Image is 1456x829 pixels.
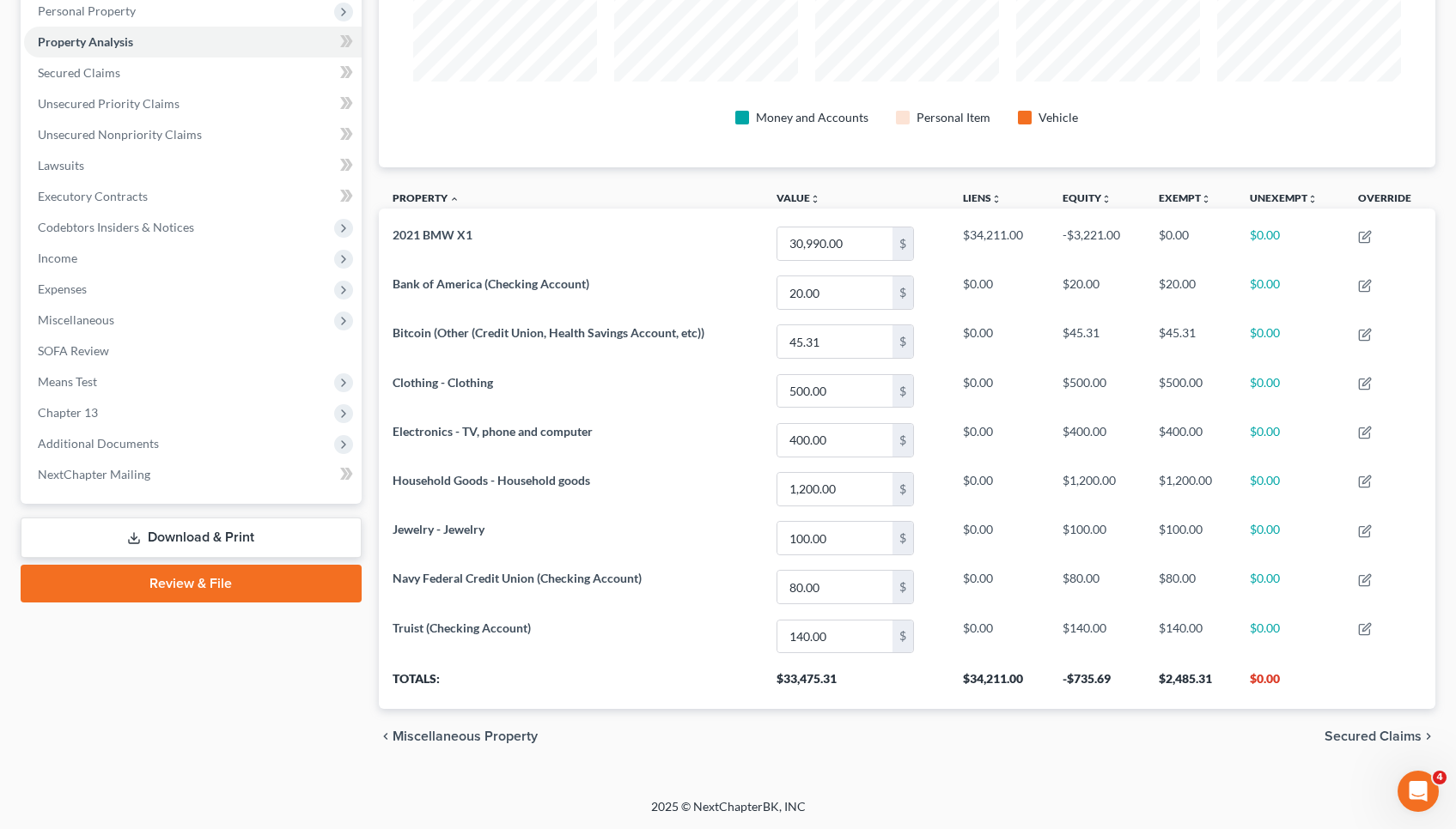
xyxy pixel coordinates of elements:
[24,459,362,490] a: NextChapter Mailing
[1049,464,1145,513] td: $1,200.00
[1325,729,1422,743] span: Secured Claims
[1398,771,1439,812] iframe: Intercom live chat
[1236,563,1344,612] td: $0.00
[1049,366,1145,415] td: $500.00
[38,251,77,265] span: Income
[892,424,913,457] div: $
[892,375,913,408] div: $
[1236,612,1344,661] td: $0.00
[38,3,136,18] span: Personal Property
[1049,612,1145,661] td: $140.00
[24,27,362,57] a: Property Analysis
[991,194,1002,204] i: unfold_more
[777,473,892,505] input: 0.00
[38,281,87,296] span: Expenses
[1201,194,1211,204] i: unfold_more
[38,220,194,234] span: Codebtors Insiders & Notices
[1145,219,1236,268] td: $0.00
[1049,219,1145,268] td: -$3,221.00
[393,375,493,390] span: Clothing - Clothing
[892,227,913,260] div: $
[763,661,949,709] th: $33,475.31
[949,661,1048,709] th: $34,211.00
[379,661,763,709] th: Totals:
[24,336,362,366] a: SOFA Review
[963,191,1002,204] a: Liensunfold_more
[1145,612,1236,661] td: $140.00
[21,517,362,558] a: Download & Print
[777,227,892,260] input: 0.00
[38,374,97,389] span: Means Test
[24,88,362,119] a: Unsecured Priority Claims
[38,436,159,451] span: Additional Documents
[1236,269,1344,318] td: $0.00
[1039,109,1078,126] div: Vehicle
[38,96,180,111] span: Unsecured Priority Claims
[777,522,892,554] input: 0.00
[949,612,1048,661] td: $0.00
[24,181,362,212] a: Executory Contracts
[777,424,892,457] input: 0.00
[239,798,1218,829] div: 2025 © NextChapterBK, INC
[777,375,892,408] input: 0.00
[1422,729,1435,743] i: chevron_right
[1049,661,1145,709] th: -$735.69
[1145,464,1236,513] td: $1,200.00
[379,729,538,743] button: chevron_left Miscellaneous Property
[1145,513,1236,562] td: $100.00
[1049,513,1145,562] td: $100.00
[1325,729,1435,743] button: Secured Claims chevron_right
[949,415,1048,464] td: $0.00
[38,65,120,80] span: Secured Claims
[24,119,362,150] a: Unsecured Nonpriority Claims
[777,325,892,358] input: 0.00
[38,34,133,49] span: Property Analysis
[1145,269,1236,318] td: $20.00
[1049,563,1145,612] td: $80.00
[756,109,868,126] div: Money and Accounts
[777,571,892,603] input: 0.00
[1049,415,1145,464] td: $400.00
[810,194,820,204] i: unfold_more
[393,571,642,585] span: Navy Federal Credit Union (Checking Account)
[1049,269,1145,318] td: $20.00
[1145,366,1236,415] td: $500.00
[379,729,393,743] i: chevron_left
[777,191,820,204] a: Valueunfold_more
[38,158,84,172] span: Lawsuits
[38,467,150,481] span: NextChapter Mailing
[892,620,913,653] div: $
[1236,415,1344,464] td: $0.00
[1236,219,1344,268] td: $0.00
[949,464,1048,513] td: $0.00
[393,473,590,487] span: Household Goods - Household goods
[949,366,1048,415] td: $0.00
[1101,194,1112,204] i: unfold_more
[1063,191,1112,204] a: Equityunfold_more
[917,109,990,126] div: Personal Item
[393,191,460,204] a: Property expand_less
[38,343,109,358] span: SOFA Review
[1250,191,1318,204] a: Unexemptunfold_more
[777,276,892,309] input: 0.00
[1145,415,1236,464] td: $400.00
[449,194,460,204] i: expand_less
[949,269,1048,318] td: $0.00
[892,325,913,358] div: $
[393,522,484,536] span: Jewelry - Jewelry
[38,189,148,203] span: Executory Contracts
[1145,563,1236,612] td: $80.00
[777,620,892,653] input: 0.00
[949,318,1048,366] td: $0.00
[24,150,362,181] a: Lawsuits
[1236,513,1344,562] td: $0.00
[393,276,589,291] span: Bank of America (Checking Account)
[1049,318,1145,366] td: $45.31
[393,729,538,743] span: Miscellaneous Property
[892,571,913,603] div: $
[892,473,913,505] div: $
[1145,318,1236,366] td: $45.31
[1159,191,1211,204] a: Exemptunfold_more
[1433,771,1447,784] span: 4
[949,563,1048,612] td: $0.00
